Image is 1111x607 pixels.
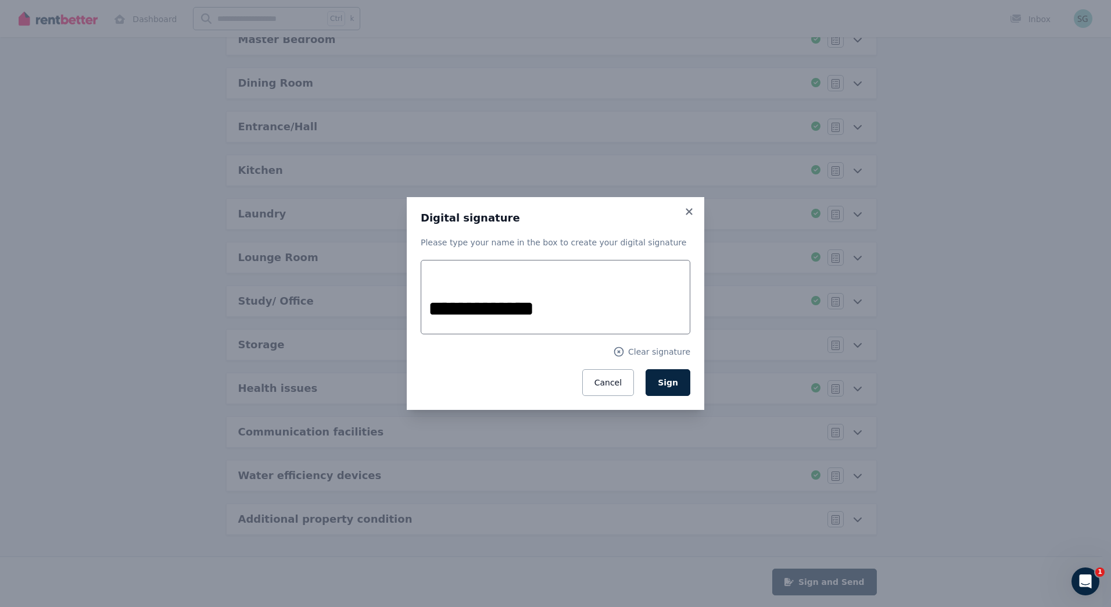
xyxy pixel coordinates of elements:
span: Sign [658,378,678,387]
button: Sign [646,369,690,396]
p: Please type your name in the box to create your digital signature [421,237,690,248]
iframe: Intercom live chat [1071,567,1099,595]
h3: Digital signature [421,211,690,225]
button: Cancel [582,369,634,396]
span: Clear signature [628,346,690,358]
span: 1 [1095,567,1105,577]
